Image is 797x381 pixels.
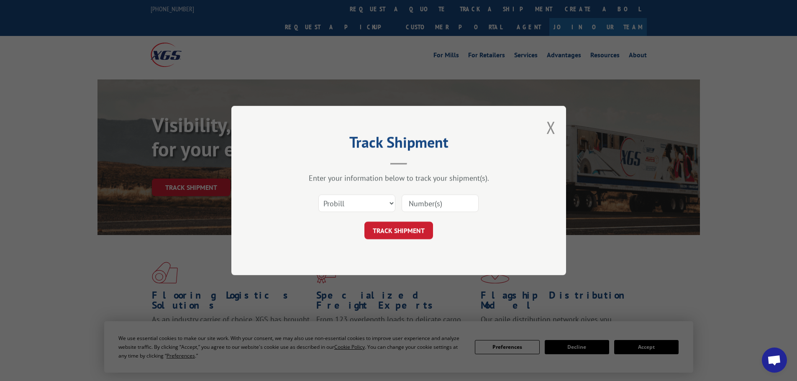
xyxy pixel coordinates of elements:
button: TRACK SHIPMENT [364,222,433,239]
div: Enter your information below to track your shipment(s). [273,173,524,183]
div: Open chat [762,348,787,373]
button: Close modal [546,116,556,138]
input: Number(s) [402,194,479,212]
h2: Track Shipment [273,136,524,152]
